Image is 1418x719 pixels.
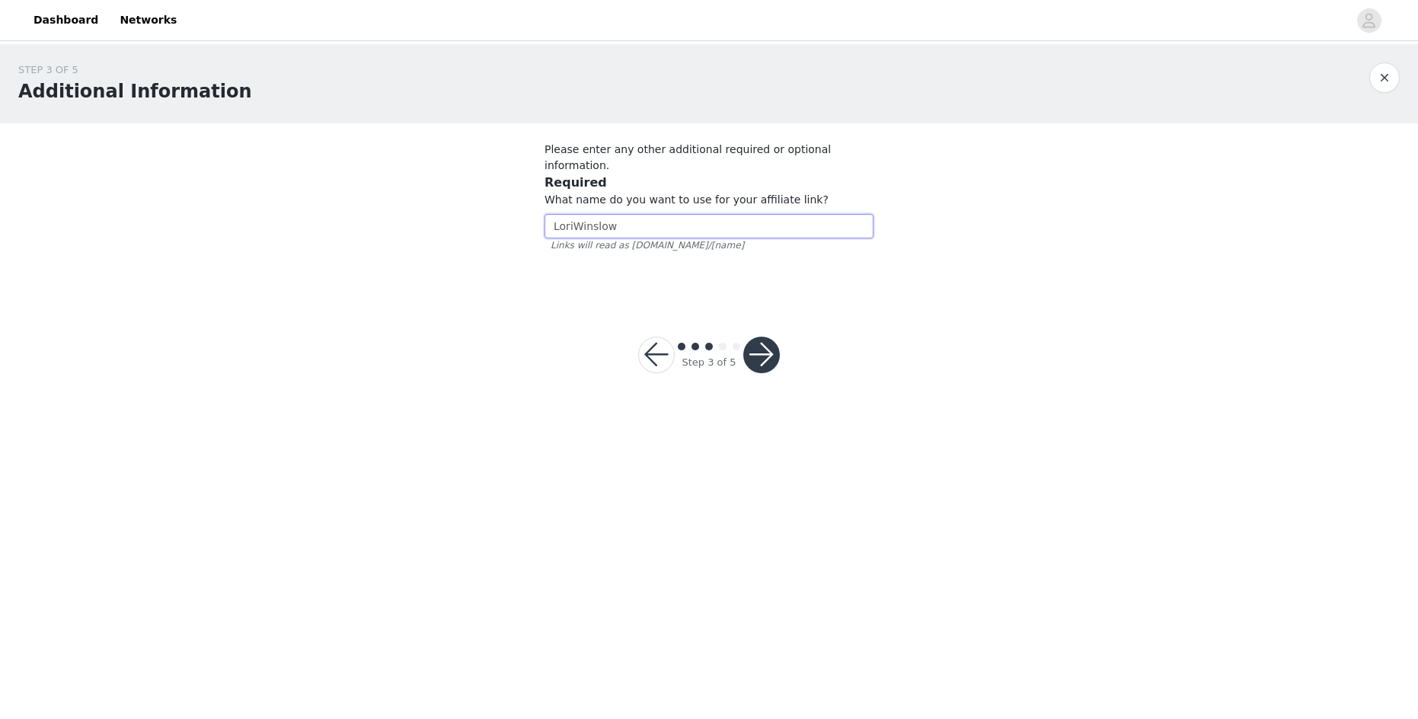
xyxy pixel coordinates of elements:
[545,142,873,174] p: Please enter any other additional required or optional information.
[18,78,251,105] h1: Additional Information
[682,355,736,370] div: Step 3 of 5
[545,174,873,192] h3: Required
[545,238,873,252] span: Links will read as [DOMAIN_NAME]/[name]
[24,3,107,37] a: Dashboard
[1362,8,1376,33] div: avatar
[18,62,251,78] div: STEP 3 OF 5
[545,193,829,206] span: What name do you want to use for your affiliate link?
[110,3,186,37] a: Networks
